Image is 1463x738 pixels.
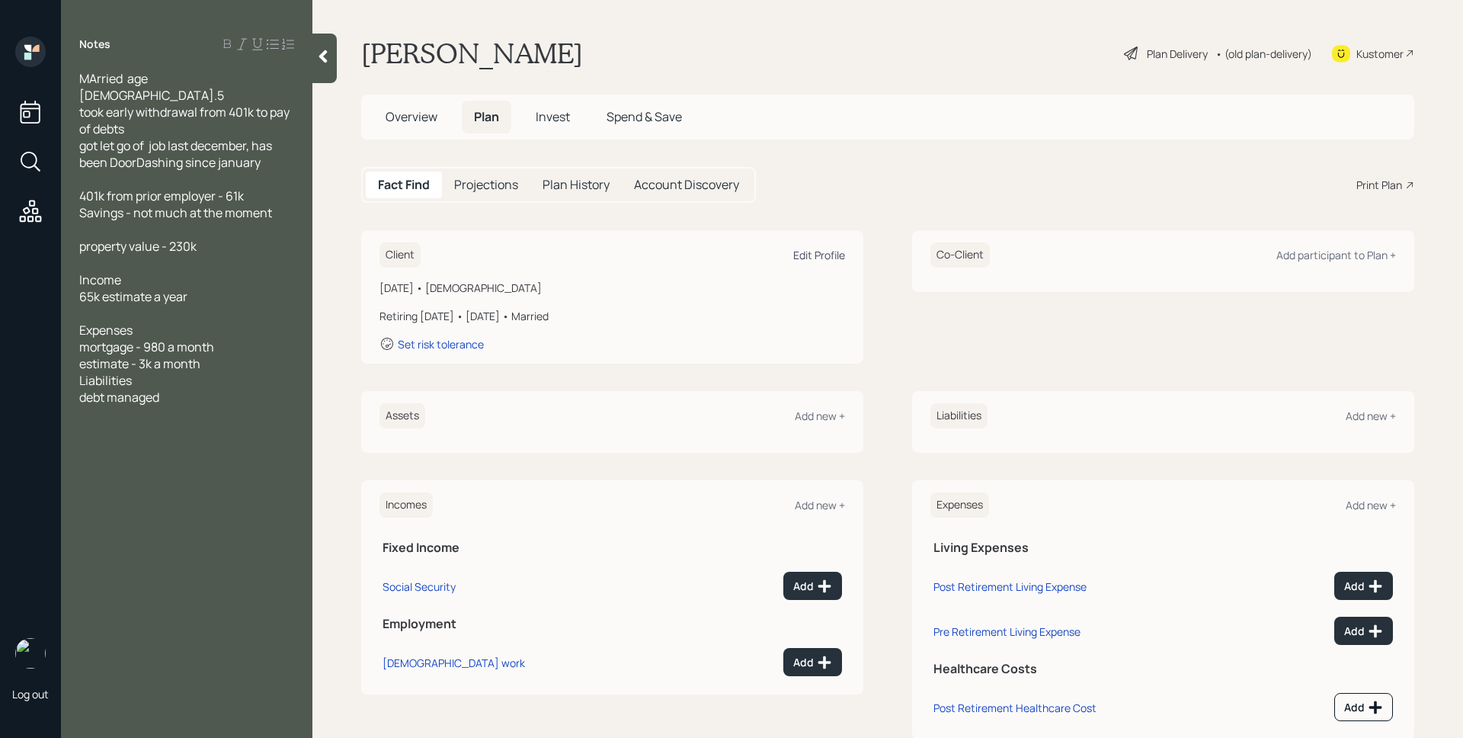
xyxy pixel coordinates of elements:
[79,238,197,255] span: property value - 230k
[536,108,570,125] span: Invest
[15,638,46,669] img: james-distasi-headshot.png
[607,108,682,125] span: Spend & Save
[793,579,832,594] div: Add
[383,617,842,631] h5: Employment
[1356,177,1402,193] div: Print Plan
[1215,46,1312,62] div: • (old plan-delivery)
[634,178,739,192] h5: Account Discovery
[79,322,214,406] span: Expenses mortgage - 980 a month estimate - 3k a month Liabilities debt managed
[1346,409,1396,423] div: Add new +
[1344,579,1383,594] div: Add
[930,493,989,518] h6: Expenses
[1344,624,1383,639] div: Add
[1356,46,1404,62] div: Kustomer
[12,687,49,701] div: Log out
[79,37,110,52] label: Notes
[933,701,1096,715] div: Post Retirement Healthcare Cost
[795,498,845,512] div: Add new +
[379,308,845,324] div: Retiring [DATE] • [DATE] • Married
[378,178,430,192] h5: Fact Find
[383,541,842,555] h5: Fixed Income
[79,271,187,305] span: Income 65k estimate a year
[383,656,525,670] div: [DEMOGRAPHIC_DATA] work
[379,403,425,428] h6: Assets
[1334,693,1393,721] button: Add
[1334,572,1393,600] button: Add
[386,108,437,125] span: Overview
[474,108,499,125] span: Plan
[79,70,292,171] span: MArried age [DEMOGRAPHIC_DATA].5 took early withdrawal from 401k to pay of debts got let go of jo...
[1147,46,1208,62] div: Plan Delivery
[793,248,845,262] div: Edit Profile
[933,579,1087,594] div: Post Retirement Living Expense
[783,572,842,600] button: Add
[361,37,583,70] h1: [PERSON_NAME]
[793,655,832,670] div: Add
[383,579,456,594] div: Social Security
[398,337,484,351] div: Set risk tolerance
[379,242,421,268] h6: Client
[795,409,845,423] div: Add new +
[379,493,433,518] h6: Incomes
[1334,617,1393,645] button: Add
[930,242,990,268] h6: Co-Client
[1276,248,1396,262] div: Add participant to Plan +
[933,624,1080,639] div: Pre Retirement Living Expense
[379,280,845,296] div: [DATE] • [DEMOGRAPHIC_DATA]
[1344,700,1383,715] div: Add
[454,178,518,192] h5: Projections
[783,648,842,676] button: Add
[1346,498,1396,512] div: Add new +
[933,541,1393,555] h5: Living Expenses
[543,178,610,192] h5: Plan History
[930,403,988,428] h6: Liabilities
[933,662,1393,676] h5: Healthcare Costs
[79,188,272,221] span: 401k from prior employer - 61k Savings - not much at the moment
